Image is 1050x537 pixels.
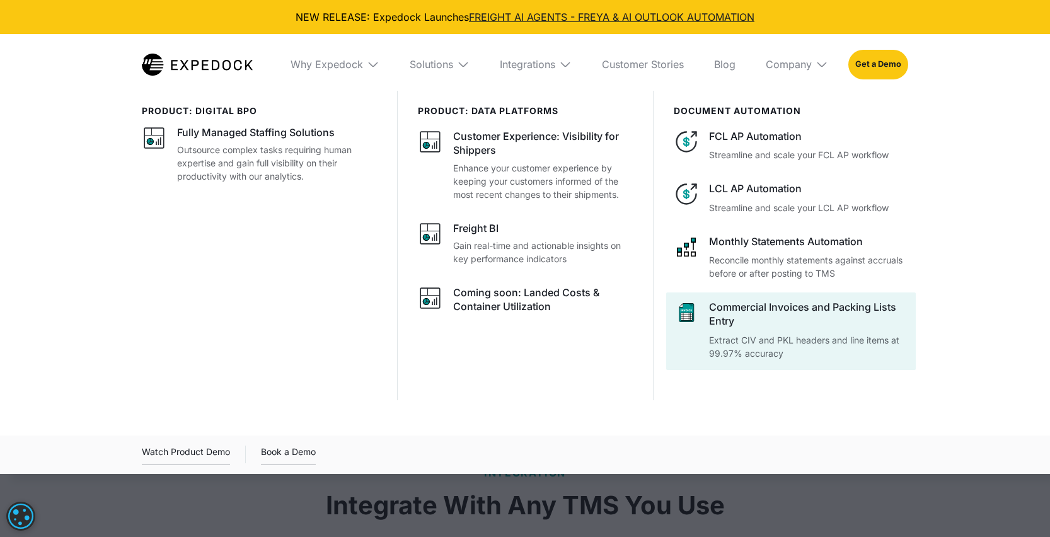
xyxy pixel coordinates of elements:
img: graph icon [142,125,167,151]
p: Reconcile monthly statements against accruals before or after posting to TMS [709,253,908,280]
div: Integrations [490,34,582,95]
a: open lightbox [142,444,230,465]
div: PRODUCT: data platforms [418,106,632,117]
a: Book a Demo [261,444,316,465]
img: sheet icon [674,300,699,325]
div: Solutions [400,34,480,95]
div: Company [756,34,838,95]
a: dollar iconFCL AP AutomationStreamline and scale your FCL AP workflow [674,129,908,161]
p: Enhance your customer experience by keeping your customers informed of the most recent changes to... [453,161,632,201]
iframe: Chat Widget [987,476,1050,537]
a: sheet iconCommercial Invoices and Packing Lists EntryExtract CIV and PKL headers and line items a... [674,300,908,360]
div: Coming soon: Landed Costs & Container Utilization [453,286,632,314]
div: Why Expedock [291,58,363,71]
a: dollar iconLCL AP AutomationStreamline and scale your LCL AP workflow [674,182,908,214]
div: FCL AP Automation [709,129,908,143]
div: document automation [674,106,908,117]
div: LCL AP Automation [709,182,908,195]
div: NEW RELEASE: Expedock Launches [10,10,1040,24]
div: Solutions [410,58,453,71]
img: dollar icon [674,129,699,154]
a: FREIGHT AI AGENTS - FREYA & AI OUTLOOK AUTOMATION [469,11,754,23]
a: graph iconComing soon: Landed Costs & Container Utilization [418,286,632,318]
img: network like icon [674,234,699,260]
a: Customer Stories [592,34,694,95]
img: graph icon [418,129,443,154]
div: Monthly Statements Automation [709,234,908,248]
p: Outsource complex tasks requiring human expertise and gain full visibility on their productivity ... [177,143,377,183]
p: Streamline and scale your LCL AP workflow [709,201,908,214]
a: Blog [704,34,746,95]
a: Get a Demo [848,50,908,79]
a: graph iconCustomer Experience: Visibility for ShippersEnhance your customer experience by keeping... [418,129,632,201]
a: network like iconMonthly Statements AutomationReconcile monthly statements against accruals befor... [674,234,908,280]
div: Fully Managed Staffing Solutions [177,125,335,139]
div: Watch Product Demo [142,444,230,465]
img: dollar icon [674,182,699,207]
p: Streamline and scale your FCL AP workflow [709,148,908,161]
div: Commercial Invoices and Packing Lists Entry [709,300,908,328]
img: graph icon [418,286,443,311]
p: Gain real-time and actionable insights on key performance indicators [453,239,632,265]
div: Company [766,58,812,71]
div: Integrations [500,58,555,71]
p: Extract CIV and PKL headers and line items at 99.97% accuracy [709,333,908,360]
div: Why Expedock [280,34,389,95]
img: graph icon [418,221,443,246]
a: graph iconFreight BIGain real-time and actionable insights on key performance indicators [418,221,632,265]
div: Customer Experience: Visibility for Shippers [453,129,632,158]
div: product: digital bpo [142,106,377,117]
a: graph iconFully Managed Staffing SolutionsOutsource complex tasks requiring human expertise and g... [142,125,377,183]
div: Freight BI [453,221,499,235]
